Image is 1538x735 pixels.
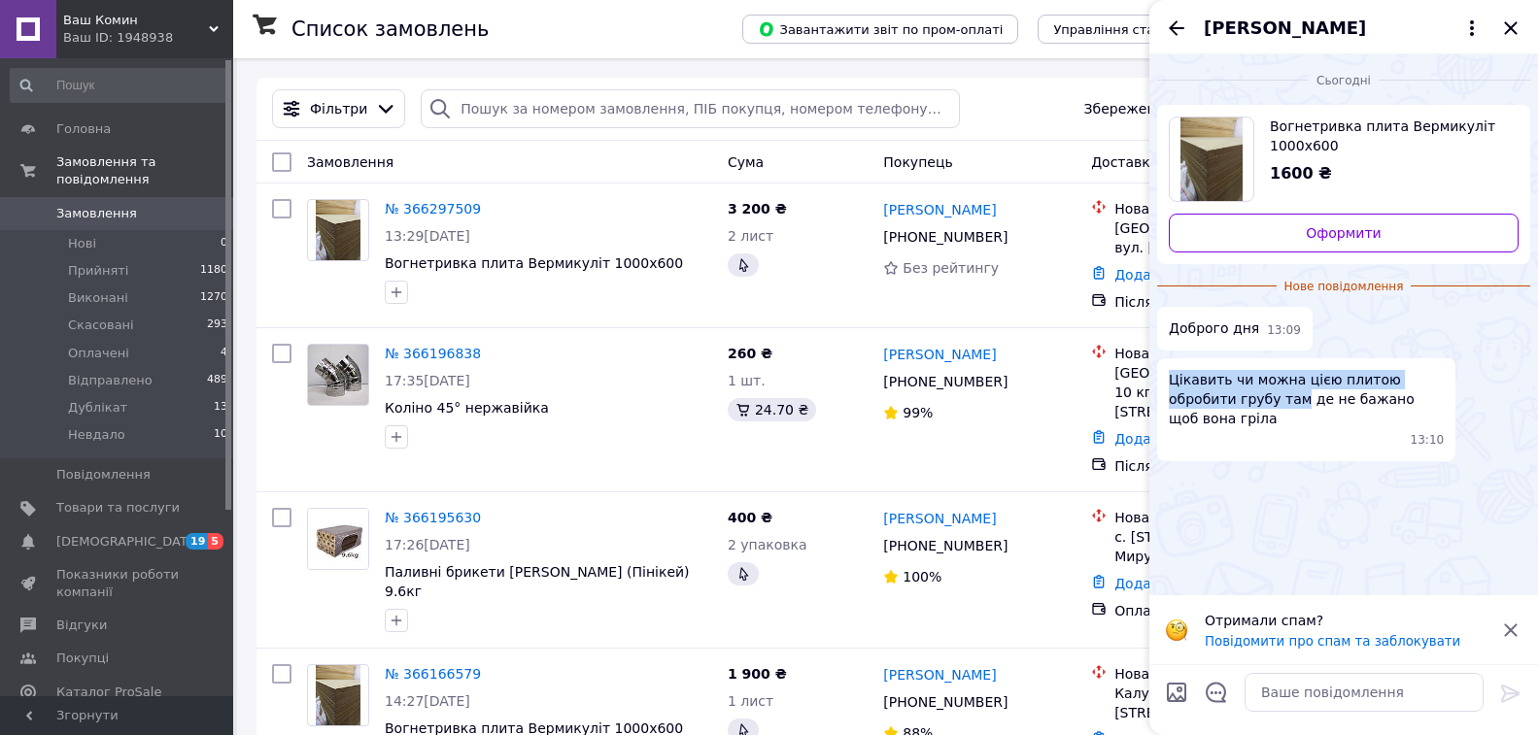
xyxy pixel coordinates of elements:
a: Фото товару [307,508,369,570]
span: Прийняті [68,262,128,280]
span: Цікавить чи можна цією плитою обробити грубу там де не бажано щоб вона гріла [1169,370,1444,428]
img: Фото товару [316,200,361,260]
span: [PERSON_NAME] [1204,16,1366,41]
span: 1600 ₴ [1270,164,1332,183]
span: 14:27[DATE] [385,693,470,709]
span: Замовлення [307,154,393,170]
div: 12.10.2025 [1157,70,1530,89]
span: 17:35[DATE] [385,373,470,388]
span: Доставка та оплата [1091,154,1234,170]
input: Пошук за номером замовлення, ПІБ покупця, номером телефону, Email, номером накладної [421,89,959,128]
a: Додати ЕН [1114,267,1191,283]
div: Ваш ID: 1948938 [63,29,233,47]
a: Додати ЕН [1114,431,1191,447]
span: Покупець [883,154,952,170]
button: Закрити [1499,17,1522,40]
span: Повідомлення [56,466,151,484]
a: № 366196838 [385,346,481,361]
a: № 366166579 [385,666,481,682]
div: [PHONE_NUMBER] [879,368,1011,395]
span: 293 [207,317,227,334]
button: Управління статусами [1038,15,1217,44]
span: Замовлення [56,205,137,222]
span: 1 шт. [728,373,766,388]
div: Післяплата [1114,456,1325,476]
span: 10 [214,426,227,444]
button: Відкрити шаблони відповідей [1204,680,1229,705]
a: [PERSON_NAME] [883,345,996,364]
span: Оплачені [68,345,129,362]
a: Переглянути товар [1169,117,1519,202]
a: Оформити [1169,214,1519,252]
span: Скасовані [68,317,134,334]
button: Назад [1165,17,1188,40]
span: 260 ₴ [728,346,772,361]
span: Доброго дня [1169,318,1259,339]
span: 13:29[DATE] [385,228,470,244]
span: Вогнетривка плита Вермикуліт 1000x600 [385,255,683,271]
span: 4 [221,345,227,362]
span: 13 [214,399,227,417]
div: [GEOGRAPHIC_DATA], №1: вул. [PERSON_NAME], 1 [1114,218,1325,257]
span: Ваш Комин [63,12,209,29]
span: 400 ₴ [728,510,772,525]
span: 1 900 ₴ [728,666,787,682]
span: Без рейтингу [903,260,999,276]
a: Додати ЕН [1114,576,1191,591]
span: Нове повідомлення [1277,279,1412,295]
a: Коліно 45° нержавійка [385,400,549,416]
div: Післяплата [1114,292,1325,312]
span: 13:09 12.10.2025 [1267,322,1301,339]
span: 3 200 ₴ [728,201,787,217]
span: Сьогодні [1309,73,1379,89]
span: Головна [56,120,111,138]
img: :face_with_monocle: [1165,618,1188,642]
span: Фільтри [310,99,367,118]
span: 1 лист [728,693,773,709]
a: № 366195630 [385,510,481,525]
span: 2 лист [728,228,773,244]
span: Вогнетривка плита Вермикуліт 1000x600 [1270,117,1503,155]
span: 2 упаковка [728,537,807,552]
span: Дублікат [68,399,127,417]
span: Відгуки [56,617,107,634]
div: [PHONE_NUMBER] [879,532,1011,559]
span: 5 [208,533,223,550]
span: 99% [903,405,933,420]
span: Замовлення та повідомлення [56,153,233,188]
div: Нова Пошта [1114,664,1325,684]
img: Фото товару [308,509,368,569]
p: Отримали спам? [1205,611,1487,630]
span: Товари та послуги [56,499,180,517]
div: Калуш, №1: вул. [STREET_ADDRESS] [1114,684,1325,722]
div: Нова Пошта [1114,508,1325,527]
div: 24.70 ₴ [728,398,816,421]
button: Завантажити звіт по пром-оплаті [742,15,1018,44]
span: Збережені фільтри: [1084,99,1226,118]
span: Покупці [56,650,109,667]
span: Каталог ProSale [56,684,161,701]
img: Фото товару [308,345,368,405]
div: Нова Пошта [1114,344,1325,363]
span: 17:26[DATE] [385,537,470,552]
h1: Список замовлень [291,17,489,41]
a: [PERSON_NAME] [883,200,996,219]
div: Оплата за реквізитами [1114,601,1325,620]
span: Cума [728,154,764,170]
span: Показники роботи компанії [56,566,180,601]
span: 0 [221,235,227,252]
span: Невдало [68,426,125,444]
button: Повідомити про спам та заблокувати [1205,634,1460,649]
img: 530325382_w640_h640_ogneupornaya-plita-vermikulit.jpg [1180,117,1244,201]
a: [PERSON_NAME] [883,509,996,528]
span: Управління статусами [1053,22,1202,37]
a: № 366297509 [385,201,481,217]
button: [PERSON_NAME] [1204,16,1484,41]
input: Пошук [10,68,229,103]
span: Паливні брикети [PERSON_NAME] (Пінікей) 9.6кг [385,564,690,599]
div: [GEOGRAPHIC_DATA], №3 (до 10 кг): вул. [STREET_ADDRESS] [1114,363,1325,421]
a: Фото товару [307,664,369,726]
span: 13:10 12.10.2025 [1411,432,1445,449]
span: [DEMOGRAPHIC_DATA] [56,533,200,551]
a: Фото товару [307,344,369,406]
